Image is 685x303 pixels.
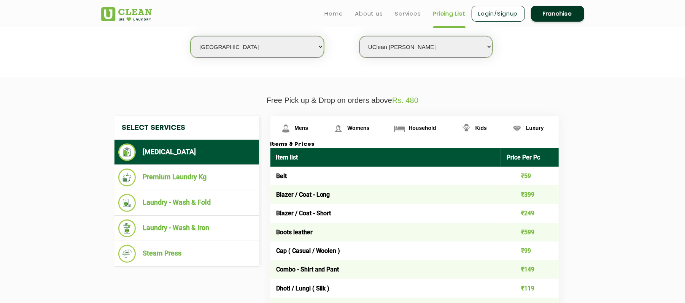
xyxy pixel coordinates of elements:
span: Mens [295,125,308,131]
td: ₹599 [501,223,559,241]
td: Combo - Shirt and Pant [270,260,501,279]
td: ₹149 [501,260,559,279]
a: Home [325,9,343,18]
img: Steam Press [118,245,136,263]
li: Laundry - Wash & Fold [118,194,255,212]
span: Household [408,125,436,131]
td: Boots leather [270,223,501,241]
h3: Items & Prices [270,141,559,148]
img: UClean Laundry and Dry Cleaning [101,7,152,21]
a: About us [355,9,383,18]
h4: Select Services [114,116,259,140]
th: Item list [270,148,501,167]
img: Luxury [510,122,524,135]
td: ₹249 [501,204,559,223]
td: Blazer / Coat - Short [270,204,501,223]
img: Kids [460,122,473,135]
th: Price Per Pc [501,148,559,167]
td: ₹99 [501,241,559,260]
a: Franchise [531,6,584,22]
li: Premium Laundry Kg [118,169,255,186]
td: Dhoti / Lungi ( Silk ) [270,279,501,297]
a: Login/Signup [472,6,525,22]
span: Luxury [526,125,544,131]
img: Laundry - Wash & Iron [118,219,136,237]
td: Belt [270,167,501,185]
img: Womens [332,122,345,135]
td: Cap ( Casual / Woolen ) [270,241,501,260]
img: Premium Laundry Kg [118,169,136,186]
li: Steam Press [118,245,255,263]
img: Laundry - Wash & Fold [118,194,136,212]
img: Household [393,122,406,135]
li: Laundry - Wash & Iron [118,219,255,237]
p: Free Pick up & Drop on orders above [101,96,584,105]
td: ₹399 [501,185,559,204]
span: Rs. 480 [392,96,418,104]
td: ₹59 [501,167,559,185]
a: Services [395,9,421,18]
td: Blazer / Coat - Long [270,185,501,204]
span: Kids [475,125,487,131]
img: Mens [279,122,292,135]
li: [MEDICAL_DATA] [118,144,255,161]
td: ₹119 [501,279,559,297]
a: Pricing List [433,9,466,18]
img: Dry Cleaning [118,144,136,161]
span: Womens [347,125,369,131]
